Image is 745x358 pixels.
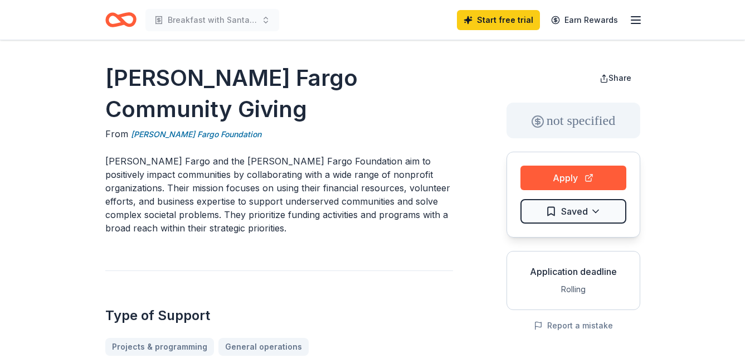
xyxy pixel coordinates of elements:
[105,62,453,125] h1: [PERSON_NAME] Fargo Community Giving
[520,166,626,190] button: Apply
[457,10,540,30] a: Start free trial
[520,199,626,224] button: Saved
[591,67,640,89] button: Share
[105,154,453,235] p: [PERSON_NAME] Fargo and the [PERSON_NAME] Fargo Foundation aim to positively impact communities b...
[608,73,631,83] span: Share
[561,204,588,219] span: Saved
[105,7,137,33] a: Home
[105,307,453,325] h2: Type of Support
[105,127,453,141] div: From
[516,265,631,278] div: Application deadline
[105,338,214,356] a: Projects & programming
[516,283,631,296] div: Rolling
[145,9,279,31] button: Breakfast with Santa by Toy Drive 'N Events
[507,103,640,138] div: not specified
[168,13,257,27] span: Breakfast with Santa by Toy Drive 'N Events
[534,319,613,332] button: Report a mistake
[131,128,261,141] a: [PERSON_NAME] Fargo Foundation
[218,338,309,356] a: General operations
[544,10,625,30] a: Earn Rewards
